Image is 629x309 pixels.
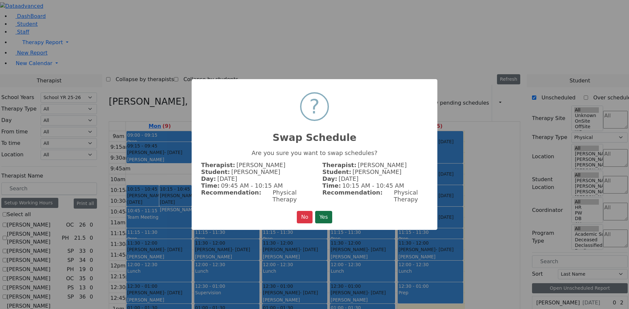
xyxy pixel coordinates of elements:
[297,211,313,223] button: No
[322,189,383,203] strong: Recommendation:
[322,175,337,182] strong: Day:
[231,168,280,175] span: [PERSON_NAME]
[309,94,320,120] div: ?
[338,175,358,182] span: [DATE]
[201,162,235,168] strong: Therapist:
[201,189,261,203] strong: Recommendation:
[322,182,341,189] strong: Time:
[237,162,286,168] span: [PERSON_NAME]
[263,189,307,203] span: Physical Therapy
[342,182,404,189] span: 10:15 AM - 10:45 AM
[358,162,407,168] span: [PERSON_NAME]
[192,124,437,144] h2: Swap Schedule
[201,182,220,189] strong: Time:
[201,168,230,175] strong: Student:
[384,189,428,203] span: Physical Therapy
[315,211,332,223] button: Yes
[217,175,237,182] span: [DATE]
[201,175,216,182] strong: Day:
[201,149,428,156] p: Are you sure you want to swap schedules?
[221,182,283,189] span: 09:45 AM - 10:15 AM
[322,162,356,168] strong: Therapist:
[353,168,402,175] span: [PERSON_NAME]
[322,168,351,175] strong: Student:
